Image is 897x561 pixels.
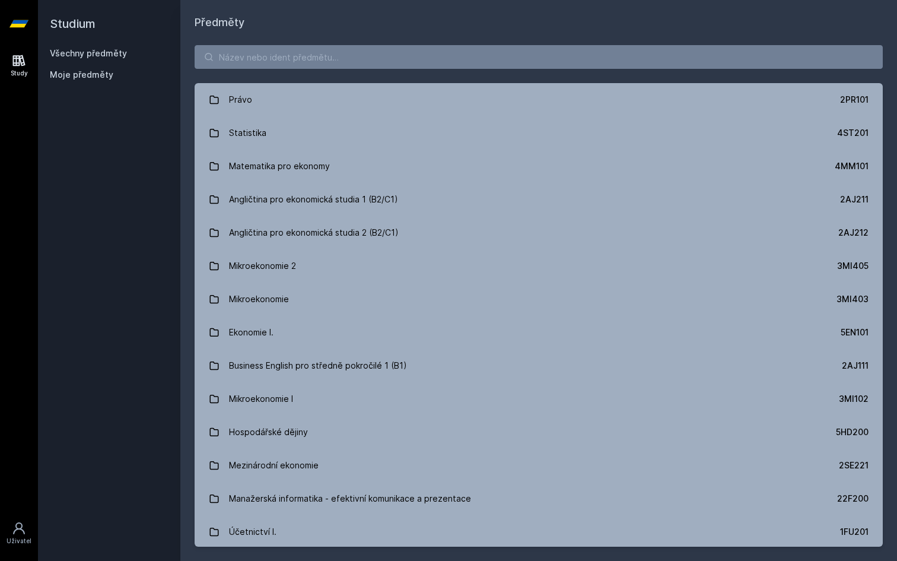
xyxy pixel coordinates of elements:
a: Business English pro středně pokročilé 1 (B1) 2AJ111 [195,349,883,382]
div: 5EN101 [841,327,869,338]
div: Právo [229,88,252,112]
a: Matematika pro ekonomy 4MM101 [195,150,883,183]
div: 3MI403 [836,293,869,305]
input: Název nebo ident předmětu… [195,45,883,69]
a: Angličtina pro ekonomická studia 1 (B2/C1) 2AJ211 [195,183,883,216]
div: 3MI102 [839,393,869,405]
a: Mikroekonomie 2 3MI405 [195,249,883,283]
div: Hospodářské dějiny [229,420,308,444]
div: Mezinárodní ekonomie [229,454,319,477]
span: Moje předměty [50,69,113,81]
div: Ekonomie I. [229,321,273,344]
a: Ekonomie I. 5EN101 [195,316,883,349]
div: 4MM101 [835,160,869,172]
a: Uživatel [2,515,36,552]
div: Statistika [229,121,266,145]
div: 22F200 [837,493,869,505]
div: 2AJ212 [838,227,869,239]
h1: Předměty [195,14,883,31]
a: Účetnictví I. 1FU201 [195,515,883,549]
div: Manažerská informatika - efektivní komunikace a prezentace [229,487,471,511]
a: Study [2,47,36,84]
a: Manažerská informatika - efektivní komunikace a prezentace 22F200 [195,482,883,515]
div: Mikroekonomie 2 [229,254,296,278]
div: 3MI405 [837,260,869,272]
a: Angličtina pro ekonomická studia 2 (B2/C1) 2AJ212 [195,216,883,249]
div: 2SE221 [839,459,869,471]
div: Angličtina pro ekonomická studia 2 (B2/C1) [229,221,399,245]
div: Angličtina pro ekonomická studia 1 (B2/C1) [229,188,398,211]
a: Hospodářské dějiny 5HD200 [195,416,883,449]
div: Uživatel [7,537,31,546]
div: 2AJ111 [842,360,869,372]
div: Mikroekonomie [229,287,289,311]
div: Mikroekonomie I [229,387,293,411]
div: 2AJ211 [840,194,869,205]
a: Všechny předměty [50,48,127,58]
div: 5HD200 [836,426,869,438]
div: Study [11,69,28,78]
div: Matematika pro ekonomy [229,154,330,178]
div: 2PR101 [840,94,869,106]
div: 1FU201 [840,526,869,538]
div: Účetnictví I. [229,520,276,544]
a: Mikroekonomie I 3MI102 [195,382,883,416]
a: Statistika 4ST201 [195,116,883,150]
a: Mezinárodní ekonomie 2SE221 [195,449,883,482]
div: 4ST201 [837,127,869,139]
a: Právo 2PR101 [195,83,883,116]
div: Business English pro středně pokročilé 1 (B1) [229,354,407,378]
a: Mikroekonomie 3MI403 [195,283,883,316]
